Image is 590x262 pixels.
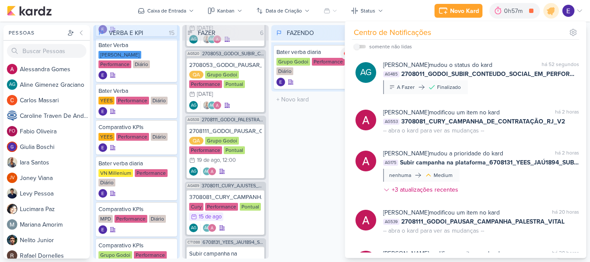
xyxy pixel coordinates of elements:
p: AG [191,38,197,42]
div: há 52 segundos [542,60,579,69]
img: Eduardo Quaresma [98,143,107,152]
div: Criador(a): Eduardo Quaresma [98,143,107,152]
input: Buscar Pessoas [7,44,86,58]
div: Pessoas [7,29,66,37]
button: Novo Kard [435,4,482,18]
div: Novo Kard [450,6,479,16]
img: Alessandra Gomes [7,64,17,74]
div: L u c i m a r a P a z [20,205,90,214]
div: modificou um item no kard [383,208,500,217]
div: Colaboradores: Iara Santos, Aline Gimenez Graciano, Alessandra Gomes [200,101,222,110]
div: QA [189,71,203,79]
span: AG175 [383,160,398,166]
span: 6708131_YEES_JAÚ1894_SUBIR_VÍDEO_MOTION [203,240,264,245]
p: AG [204,170,210,174]
div: Performance [312,58,345,66]
div: Aline Gimenez Graciano [7,79,17,90]
span: AG538 [187,117,200,122]
input: + Novo kard [273,93,356,106]
div: mudou o status do kard [383,60,492,69]
div: Criador(a): Aline Gimenez Graciano [189,167,198,176]
span: AG553 [383,119,400,125]
div: M a r i a n a A m o r i m [20,220,90,229]
div: 2708053_GODOI_PAUSAR_ANUNCIO_VITAL [189,61,262,69]
img: Alessandra Gomes [208,224,216,232]
div: 15 [165,28,178,38]
div: 2708111_GODOI_PAUSAR_CAMPANHA_PALESTRA_VITAL [189,127,262,135]
img: Levy Pessoa [7,188,17,199]
div: 19 de ago [197,158,220,163]
img: Eduardo Quaresma [98,71,107,79]
img: Mariana Amorim [7,219,17,230]
div: Centro de Notificações [354,27,431,38]
div: Comparativo KPIs [98,123,174,131]
p: AG [360,66,371,79]
img: kardz.app [7,6,52,16]
span: CT1388 [187,240,201,245]
div: Comparativo KPIs [98,242,174,249]
p: AG [209,104,215,108]
div: YEES [98,97,114,104]
img: Caroline Traven De Andrade [7,110,17,121]
div: C a r l o s M a s s a r i [20,96,90,105]
div: Performance [116,133,149,141]
div: +3 atualizações recentes [392,185,460,194]
div: Aline Gimenez Graciano [355,62,376,83]
div: J o n e y V i a n a [20,174,90,183]
div: Performance [189,80,222,88]
img: Lucimara Paz [7,204,17,214]
div: 15 de ago [199,214,222,220]
div: Bater verba diaria [276,48,352,56]
div: Criador(a): Aline Gimenez Graciano [189,224,198,232]
div: L e v y P e s s o a [20,189,90,198]
p: AG [209,38,215,42]
img: Rafael Dornelles [7,250,17,261]
div: Bater verba diaria [98,160,174,167]
img: Eduardo Quaresma [562,5,574,17]
b: [PERSON_NAME] [383,61,429,69]
div: Pontual [224,80,245,88]
div: Performance [135,169,168,177]
img: Giulia Boschi [7,142,17,152]
div: Bater Verba [98,41,174,49]
div: há 20 horas [552,208,579,217]
div: Grupo Godoi [205,137,239,145]
span: 3708081_CURY_CAMPANHA_DE_CONTRATAÇÃO_RJ_V2 [401,117,565,126]
img: Carlos Massari [7,95,17,105]
div: G i u l i a B o s c h i [20,142,90,152]
span: AG485 [383,71,400,77]
div: A Fazer [397,83,415,91]
img: Alessandra Gomes [355,151,376,171]
div: Diário [149,215,166,223]
p: AG [9,82,16,87]
div: nenhuma [389,171,411,179]
div: mudou a prioridade do kard [383,149,503,158]
img: Iara Santos [7,157,17,167]
div: QA [189,137,203,145]
p: AG [204,226,210,230]
img: Nelito Junior [7,235,17,245]
div: Diário [151,97,168,104]
div: 0h57m [504,6,525,16]
div: modificou um item no kard [383,108,500,117]
div: YEES [98,133,114,141]
div: Grupo Godoi [205,71,239,79]
img: Eduardo Quaresma [98,107,107,116]
div: Finalizado [437,83,461,91]
span: 3708011_CURY_AJUSTES_CAMPANHAS_RJ_AGOSTO [202,183,264,188]
div: Bater Verba [98,87,174,95]
div: [DATE] [197,92,213,97]
b: [PERSON_NAME] [383,150,429,157]
span: 2708011_GODOI_SUBIR_CONTEUDO_SOCIAL_EM_PERFORMANCE_SABIN [401,69,579,79]
div: Aline Gimenez Graciano [189,101,198,110]
div: Grupo Godoi [276,58,310,66]
div: C a r o l i n e T r a v e n D e A n d r a d e [20,111,90,120]
div: [PERSON_NAME] [98,51,141,59]
div: Aline Gimenez Graciano [203,224,211,232]
b: [PERSON_NAME] [383,109,429,116]
span: AG520 [187,51,200,56]
div: Performance [205,203,238,211]
span: 2708053_GODOI_SUBIR_CONTEUDO_SOCIAL_EM_PERFORMANCE_VITAL [202,51,264,56]
img: Alessandra Gomes [355,210,376,230]
div: Aline Gimenez Graciano [203,167,211,176]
